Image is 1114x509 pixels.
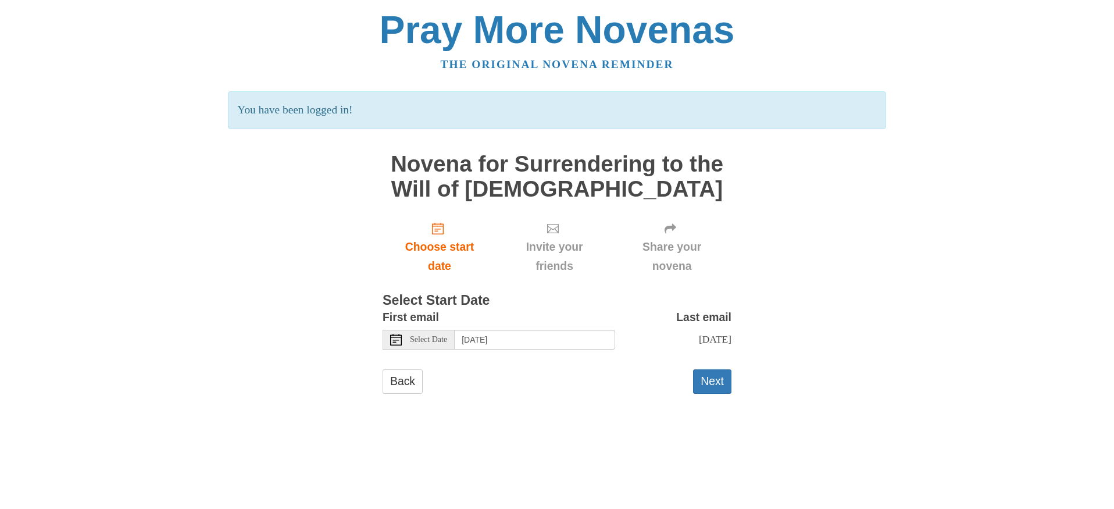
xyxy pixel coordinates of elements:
a: Choose start date [383,213,497,282]
p: You have been logged in! [228,91,886,129]
h1: Novena for Surrendering to the Will of [DEMOGRAPHIC_DATA] [383,152,731,201]
h3: Select Start Date [383,293,731,308]
span: [DATE] [699,333,731,345]
span: Share your novena [624,237,720,276]
a: Pray More Novenas [380,8,735,51]
button: Next [693,369,731,393]
label: Last email [676,308,731,327]
div: Click "Next" to confirm your start date first. [612,213,731,282]
label: First email [383,308,439,327]
span: Select Date [410,336,447,344]
a: Back [383,369,423,393]
span: Invite your friends [508,237,601,276]
span: Choose start date [394,237,485,276]
a: The original novena reminder [441,58,674,70]
div: Click "Next" to confirm your start date first. [497,213,612,282]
